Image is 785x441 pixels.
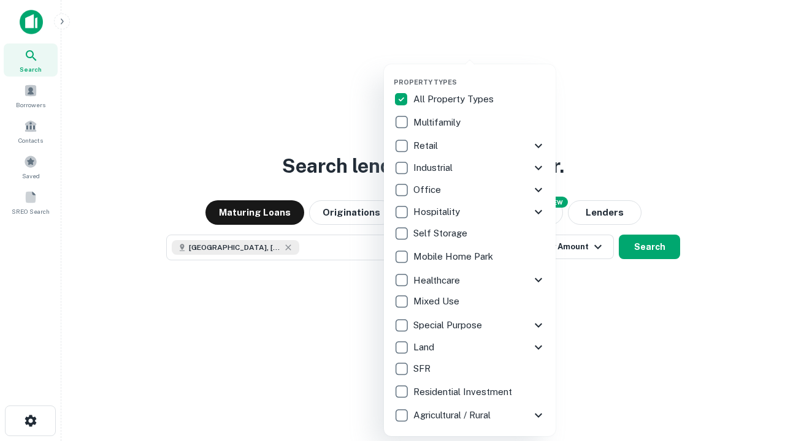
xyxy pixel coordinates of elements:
p: Hospitality [413,205,462,219]
div: Special Purpose [394,314,546,336]
p: Mobile Home Park [413,249,496,264]
p: SFR [413,361,433,376]
div: Retail [394,135,546,157]
p: Retail [413,138,440,153]
p: Multifamily [413,115,463,130]
div: Industrial [394,157,546,179]
div: Hospitality [394,201,546,223]
p: Mixed Use [413,294,462,309]
p: Healthcare [413,273,462,288]
div: Office [394,179,546,201]
p: Industrial [413,160,455,175]
p: Special Purpose [413,318,484,333]
p: Residential Investment [413,385,515,399]
div: Healthcare [394,269,546,291]
div: Land [394,336,546,358]
p: Land [413,340,437,355]
p: Self Storage [413,226,470,241]
p: Agricultural / Rural [413,408,493,423]
p: Office [413,183,443,197]
iframe: Chat Widget [724,343,785,402]
div: Agricultural / Rural [394,404,546,426]
span: Property Types [394,78,457,86]
p: All Property Types [413,92,496,107]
